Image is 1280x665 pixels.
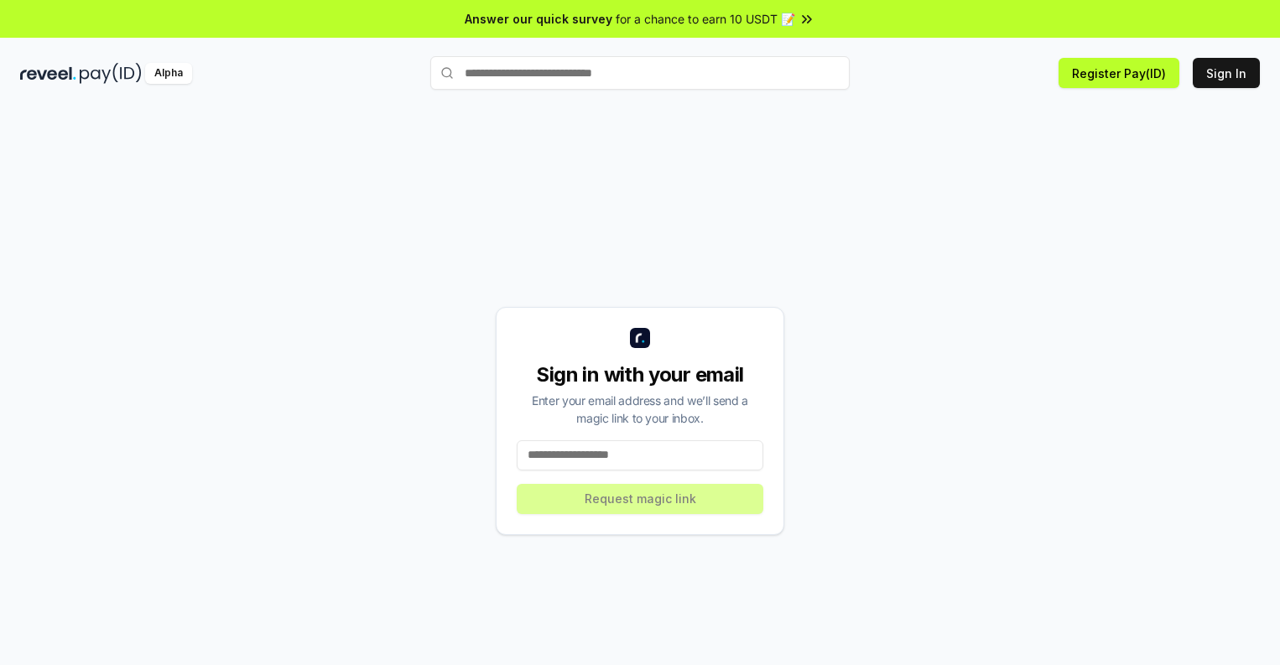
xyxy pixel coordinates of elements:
button: Register Pay(ID) [1059,58,1179,88]
div: Sign in with your email [517,361,763,388]
img: logo_small [630,328,650,348]
span: for a chance to earn 10 USDT 📝 [616,10,795,28]
div: Alpha [145,63,192,84]
img: pay_id [80,63,142,84]
div: Enter your email address and we’ll send a magic link to your inbox. [517,392,763,427]
img: reveel_dark [20,63,76,84]
button: Sign In [1193,58,1260,88]
span: Answer our quick survey [465,10,612,28]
